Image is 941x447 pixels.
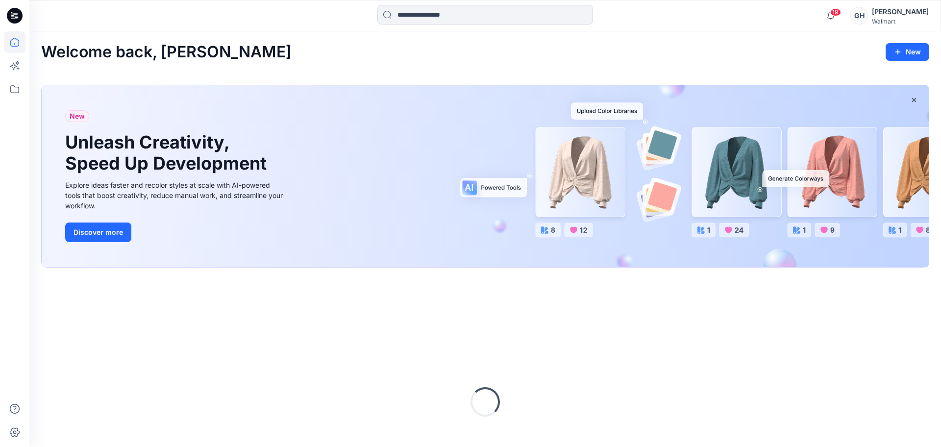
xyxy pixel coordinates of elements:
[872,6,929,18] div: [PERSON_NAME]
[872,18,929,25] div: Walmart
[65,223,131,242] button: Discover more
[65,132,271,174] h1: Unleash Creativity, Speed Up Development
[70,110,85,122] span: New
[65,180,286,211] div: Explore ideas faster and recolor styles at scale with AI-powered tools that boost creativity, red...
[886,43,929,61] button: New
[830,8,841,16] span: 19
[41,43,292,61] h2: Welcome back, [PERSON_NAME]
[850,7,868,25] div: GH
[65,223,286,242] a: Discover more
